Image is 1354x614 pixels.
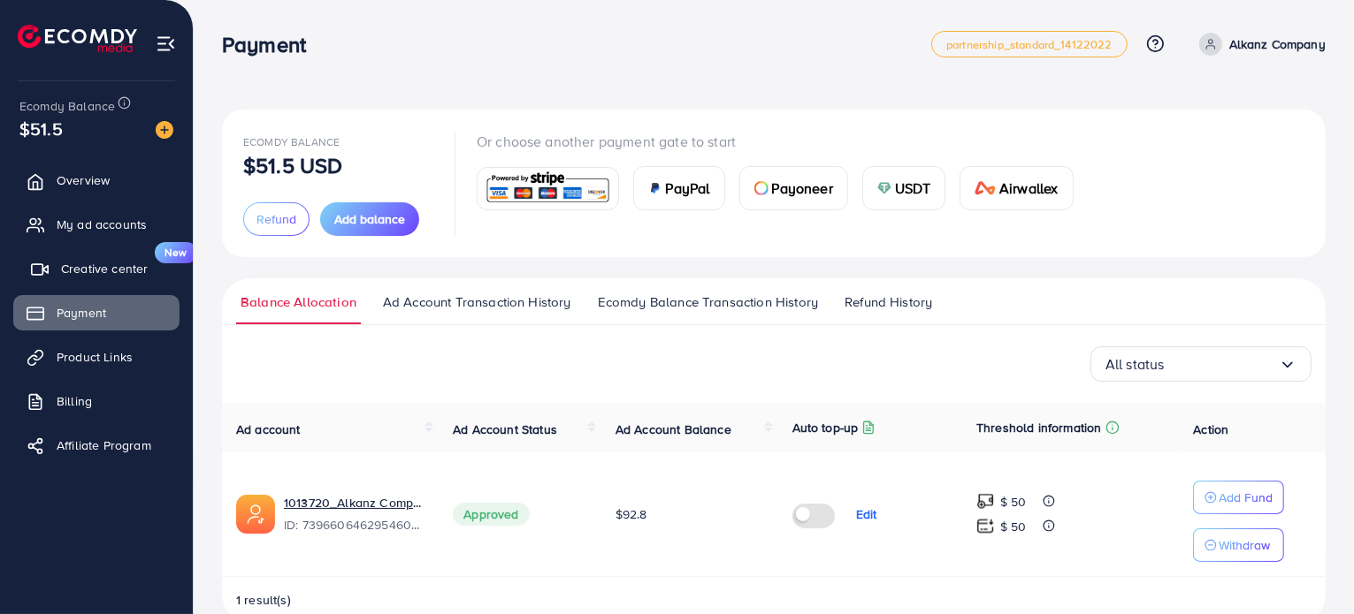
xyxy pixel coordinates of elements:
[931,31,1128,57] a: partnership_standard_14122022
[453,421,557,438] span: Ad Account Status
[61,260,148,277] span: Creative center
[57,348,133,366] span: Product Links
[477,131,1088,152] p: Or choose another payment gate to start
[999,178,1058,199] span: Airwallex
[754,181,769,195] img: card
[895,178,931,199] span: USDT
[243,134,340,149] span: Ecomdy Balance
[57,304,106,322] span: Payment
[1219,534,1270,556] p: Withdraw
[156,121,173,139] img: image
[334,210,405,228] span: Add balance
[13,428,180,463] a: Affiliate Program
[236,495,275,534] img: ic-ads-acc.e4c84228.svg
[845,292,932,312] span: Refund History
[877,181,891,195] img: card
[19,97,115,115] span: Ecomdy Balance
[236,421,301,438] span: Ad account
[13,251,180,286] a: Creative centerNew
[1000,516,1027,537] p: $ 50
[1229,34,1326,55] p: Alkanz Company
[13,207,180,242] a: My ad accounts
[976,417,1101,438] p: Threshold information
[1193,528,1284,562] button: Withdraw
[477,167,619,210] a: card
[772,178,833,199] span: Payoneer
[13,295,180,330] a: Payment
[241,292,356,312] span: Balance Allocation
[156,34,176,54] img: menu
[1105,351,1165,378] span: All status
[18,25,137,52] img: logo
[284,494,425,512] a: 1013720_Alkanz Company_1722156662639
[1090,346,1312,382] div: Search for option
[1219,487,1273,508] p: Add Fund
[976,517,995,535] img: top-up amount
[320,202,419,236] button: Add balance
[483,170,613,208] img: card
[155,242,197,263] span: New
[616,421,731,438] span: Ad Account Balance
[648,181,662,195] img: card
[243,155,342,176] p: $51.5 USD
[666,178,710,199] span: PayPal
[960,166,1073,210] a: cardAirwallex
[243,202,310,236] button: Refund
[19,116,63,141] span: $51.5
[862,166,946,210] a: cardUSDT
[792,417,859,438] p: Auto top-up
[1193,421,1228,438] span: Action
[1165,351,1279,378] input: Search for option
[57,216,147,233] span: My ad accounts
[256,210,296,228] span: Refund
[284,516,425,534] span: ID: 7396606462954602512
[13,383,180,419] a: Billing
[13,339,180,375] a: Product Links
[57,392,92,410] span: Billing
[383,292,571,312] span: Ad Account Transaction History
[57,171,110,189] span: Overview
[598,292,818,312] span: Ecomdy Balance Transaction History
[236,591,291,609] span: 1 result(s)
[739,166,848,210] a: cardPayoneer
[946,39,1113,50] span: partnership_standard_14122022
[222,32,320,57] h3: Payment
[57,436,151,454] span: Affiliate Program
[616,505,647,523] span: $92.8
[633,166,725,210] a: cardPayPal
[1000,491,1027,512] p: $ 50
[453,503,529,526] span: Approved
[975,181,996,195] img: card
[976,492,995,511] img: top-up amount
[856,504,877,525] p: Edit
[13,163,180,198] a: Overview
[1193,481,1284,514] button: Add Fund
[1279,534,1341,601] iframe: Chat
[284,494,425,534] div: <span class='underline'>1013720_Alkanz Company_1722156662639</span></br>7396606462954602512
[1192,33,1326,56] a: Alkanz Company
